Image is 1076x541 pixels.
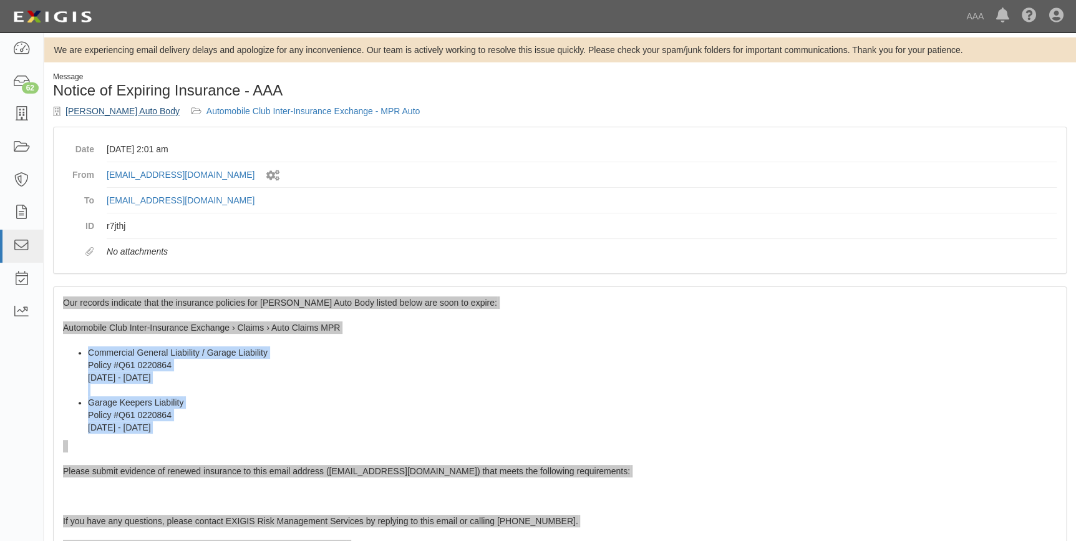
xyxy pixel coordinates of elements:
div: We are experiencing email delivery delays and apologize for any inconvenience. Our team is active... [44,44,1076,56]
i: Attachments [85,248,94,256]
li: Garage Keepers Liability Policy #Q61 0220864 [DATE] - [DATE] [88,396,1057,434]
dd: [DATE] 2:01 am [107,137,1057,162]
dt: ID [63,213,94,232]
h1: Notice of Expiring Insurance - AAA [53,82,551,99]
img: logo-5460c22ac91f19d4615b14bd174203de0afe785f0fc80cf4dbbc73dc1793850b.png [9,6,95,28]
a: [EMAIL_ADDRESS][DOMAIN_NAME] [107,195,254,205]
a: Automobile Club Inter-Insurance Exchange - MPR Auto [206,106,420,116]
dd: r7jthj [107,213,1057,239]
i: Sent by system workflow [266,170,279,181]
em: No attachments [107,246,168,256]
dt: From [63,162,94,181]
dt: Date [63,137,94,155]
a: [EMAIL_ADDRESS][DOMAIN_NAME] [107,170,254,180]
i: Help Center - Complianz [1022,9,1037,24]
a: AAA [960,4,990,29]
a: [PERSON_NAME] Auto Body [65,106,180,116]
div: Message [53,72,551,82]
dt: To [63,188,94,207]
div: 62 [22,82,39,94]
li: Commercial General Liability / Garage Liability Policy #Q61 0220864 [DATE] - [DATE] [88,346,1057,396]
